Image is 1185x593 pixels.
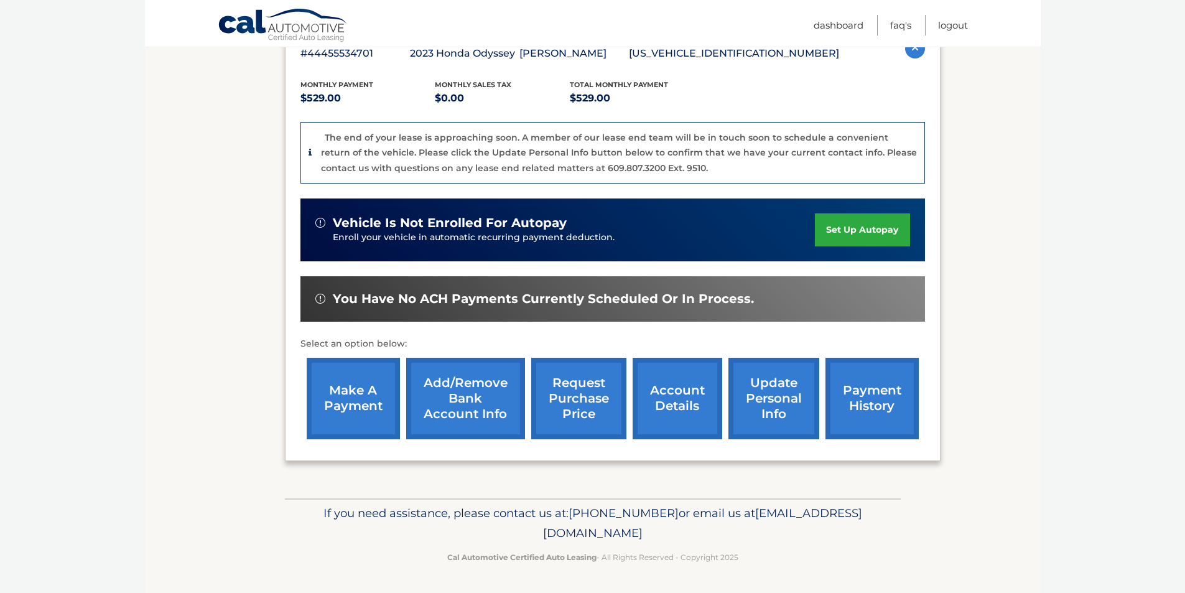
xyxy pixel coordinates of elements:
[321,132,917,174] p: The end of your lease is approaching soon. A member of our lease end team will be in touch soon t...
[825,358,919,439] a: payment history
[218,8,348,44] a: Cal Automotive
[435,80,511,89] span: Monthly sales Tax
[905,39,925,58] img: accordion-active.svg
[447,553,597,562] strong: Cal Automotive Certified Auto Leasing
[333,231,816,245] p: Enroll your vehicle in automatic recurring payment deduction.
[435,90,570,107] p: $0.00
[333,215,567,231] span: vehicle is not enrolled for autopay
[938,15,968,35] a: Logout
[814,15,863,35] a: Dashboard
[307,358,400,439] a: make a payment
[728,358,819,439] a: update personal info
[815,213,909,246] a: set up autopay
[531,358,626,439] a: request purchase price
[633,358,722,439] a: account details
[293,503,893,543] p: If you need assistance, please contact us at: or email us at
[519,45,629,62] p: [PERSON_NAME]
[629,45,839,62] p: [US_VEHICLE_IDENTIFICATION_NUMBER]
[570,90,705,107] p: $529.00
[570,80,668,89] span: Total Monthly Payment
[333,291,754,307] span: You have no ACH payments currently scheduled or in process.
[315,294,325,304] img: alert-white.svg
[300,80,373,89] span: Monthly Payment
[569,506,679,520] span: [PHONE_NUMBER]
[406,358,525,439] a: Add/Remove bank account info
[293,551,893,564] p: - All Rights Reserved - Copyright 2025
[300,337,925,352] p: Select an option below:
[410,45,519,62] p: 2023 Honda Odyssey
[300,90,435,107] p: $529.00
[315,218,325,228] img: alert-white.svg
[890,15,911,35] a: FAQ's
[300,45,410,62] p: #44455534701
